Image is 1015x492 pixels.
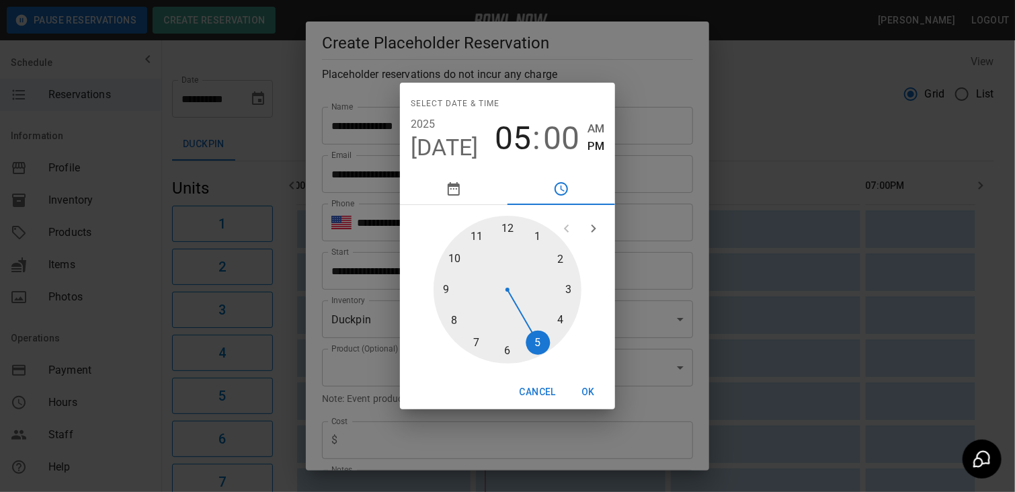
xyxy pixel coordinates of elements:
[532,120,540,157] span: :
[495,120,531,157] button: 05
[587,137,604,155] button: PM
[400,173,507,205] button: pick date
[567,380,610,405] button: OK
[507,173,615,205] button: pick time
[411,93,499,115] span: Select date & time
[587,120,604,138] button: AM
[411,134,479,162] button: [DATE]
[411,115,436,134] button: 2025
[580,215,607,242] button: open next view
[543,120,579,157] button: 00
[514,380,561,405] button: Cancel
